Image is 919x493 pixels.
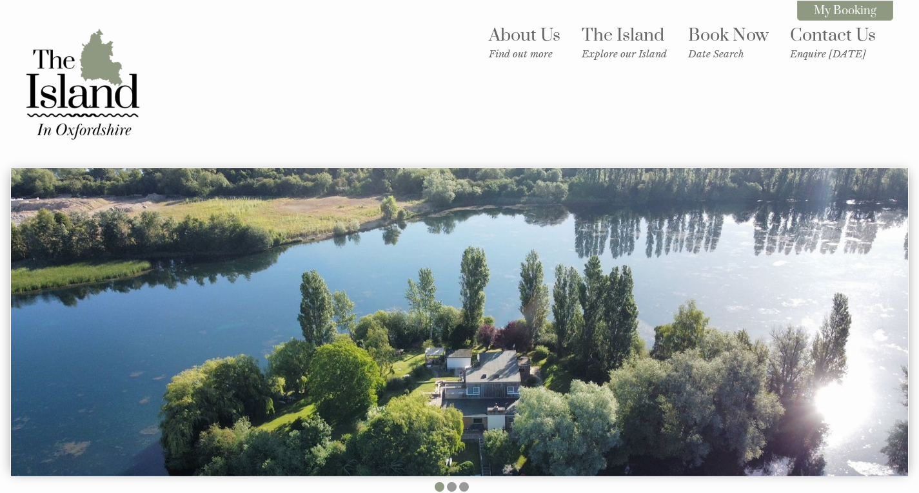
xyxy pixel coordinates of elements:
[797,1,893,21] a: My Booking
[688,24,769,60] a: Book NowDate Search
[18,19,147,148] img: The Island in Oxfordshire
[489,24,560,60] a: About UsFind out more
[582,48,667,60] small: Explore our Island
[688,48,769,60] small: Date Search
[790,24,876,60] a: Contact UsEnquire [DATE]
[790,48,876,60] small: Enquire [DATE]
[582,24,667,60] a: The IslandExplore our Island
[489,48,560,60] small: Find out more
